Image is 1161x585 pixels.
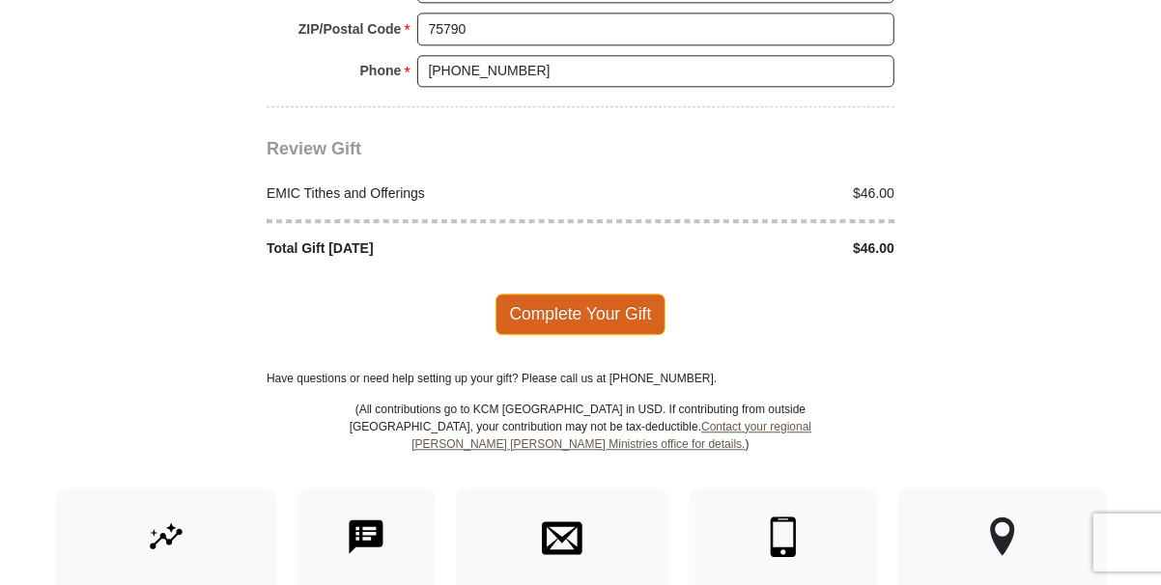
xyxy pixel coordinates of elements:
[349,401,812,487] p: (All contributions go to KCM [GEOGRAPHIC_DATA] in USD. If contributing from outside [GEOGRAPHIC_D...
[542,516,582,557] img: envelope.svg
[257,238,581,259] div: Total Gift [DATE]
[146,516,186,557] img: give-by-stock.svg
[298,15,402,42] strong: ZIP/Postal Code
[989,516,1016,557] img: other-region
[580,238,905,259] div: $46.00
[763,516,804,557] img: mobile.svg
[267,370,894,387] p: Have questions or need help setting up your gift? Please call us at [PHONE_NUMBER].
[267,139,361,158] span: Review Gift
[580,183,905,204] div: $46.00
[360,57,402,84] strong: Phone
[411,420,811,451] a: Contact your regional [PERSON_NAME] [PERSON_NAME] Ministries office for details.
[346,516,386,557] img: text-to-give.svg
[257,183,581,204] div: EMIC Tithes and Offerings
[496,293,666,334] span: Complete Your Gift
